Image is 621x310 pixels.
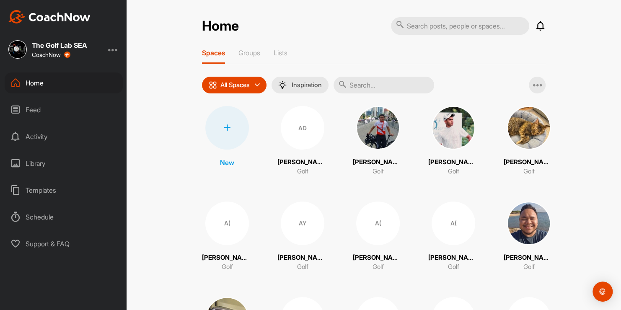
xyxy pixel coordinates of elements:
[504,253,554,263] p: [PERSON_NAME] ([PERSON_NAME])
[32,52,70,58] div: CoachNow
[32,42,87,49] div: The Golf Lab SEA
[205,201,249,245] div: A(
[278,81,287,89] img: menuIcon
[5,180,123,201] div: Templates
[448,262,459,272] p: Golf
[274,49,287,57] p: Lists
[281,201,324,245] div: AY
[222,262,233,272] p: Golf
[277,201,328,272] a: AY[PERSON_NAME]Golf
[507,106,551,150] img: square_f9ced065f521f0409e65ed1322df3491.jpg
[8,40,27,59] img: square_62ef3ae2dc162735c7079ee62ef76d1e.jpg
[428,253,479,263] p: [PERSON_NAME] ([PERSON_NAME])
[5,153,123,174] div: Library
[334,77,434,93] input: Search...
[277,253,328,263] p: [PERSON_NAME]
[504,158,554,167] p: [PERSON_NAME] ([PERSON_NAME])
[356,106,400,150] img: square_023f06232da0306e7986b5dae0339f8a.jpg
[373,167,384,176] p: Golf
[277,106,328,176] a: AD[PERSON_NAME]Golf
[202,201,252,272] a: A([PERSON_NAME] ([PERSON_NAME])Golf
[356,201,400,245] div: A(
[238,49,260,57] p: Groups
[523,262,535,272] p: Golf
[297,167,308,176] p: Golf
[428,106,479,176] a: [PERSON_NAME] ([PERSON_NAME])Golf
[373,262,384,272] p: Golf
[353,106,403,176] a: [PERSON_NAME]Golf
[277,158,328,167] p: [PERSON_NAME]
[209,81,217,89] img: icon
[432,106,475,150] img: square_243839dcdafb57099bc2441a2f55ebde.jpg
[202,49,225,57] p: Spaces
[504,201,554,272] a: [PERSON_NAME] ([PERSON_NAME])Golf
[5,99,123,120] div: Feed
[292,82,322,88] p: Inspiration
[504,106,554,176] a: [PERSON_NAME] ([PERSON_NAME])Golf
[220,82,250,88] p: All Spaces
[281,106,324,150] div: AD
[448,167,459,176] p: Golf
[202,253,252,263] p: [PERSON_NAME] ([PERSON_NAME])
[297,262,308,272] p: Golf
[5,207,123,227] div: Schedule
[428,158,479,167] p: [PERSON_NAME] ([PERSON_NAME])
[353,253,403,263] p: [PERSON_NAME] ([PERSON_NAME])
[8,10,91,23] img: CoachNow
[428,201,479,272] a: A([PERSON_NAME] ([PERSON_NAME])Golf
[507,201,551,245] img: square_cdbcab7923c79256a37de66ca3d6eb49.jpg
[593,282,613,302] div: Open Intercom Messenger
[353,158,403,167] p: [PERSON_NAME]
[432,201,475,245] div: A(
[202,18,239,34] h2: Home
[353,201,403,272] a: A([PERSON_NAME] ([PERSON_NAME])Golf
[5,72,123,93] div: Home
[5,233,123,254] div: Support & FAQ
[5,126,123,147] div: Activity
[220,158,234,168] p: New
[391,17,529,35] input: Search posts, people or spaces...
[523,167,535,176] p: Golf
